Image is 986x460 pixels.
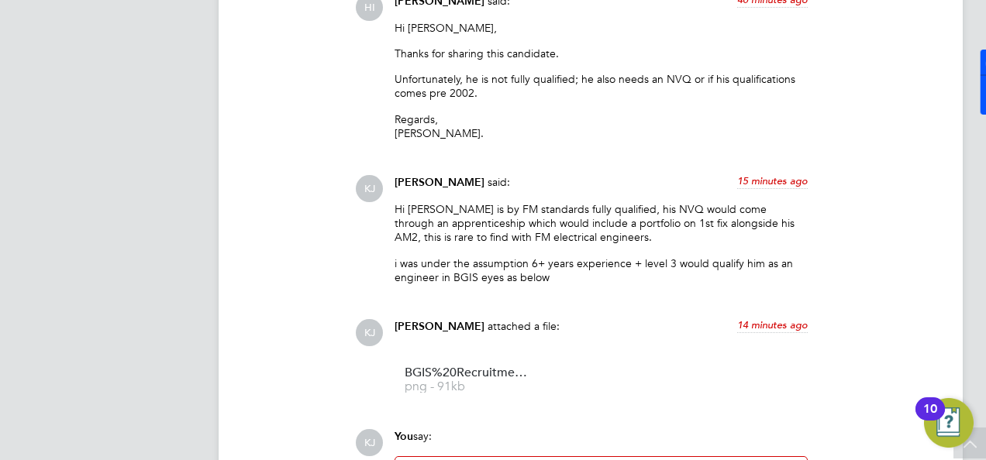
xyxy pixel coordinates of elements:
[395,320,484,333] span: [PERSON_NAME]
[395,112,808,140] p: Regards, [PERSON_NAME].
[488,175,510,189] span: said:
[924,398,974,448] button: Open Resource Center, 10 new notifications
[356,429,383,456] span: KJ
[737,174,808,187] span: 15 minutes ago
[395,256,808,284] p: i was under the assumption 6+ years experience + level 3 would qualify him as an engineer in BGIS...
[488,319,560,333] span: attached a file:
[395,21,808,35] p: Hi [PERSON_NAME],
[356,175,383,202] span: KJ
[356,319,383,346] span: KJ
[395,72,808,100] p: Unfortunately, he is not fully qualified; he also needs an NVQ or if his qualifications comes pre...
[395,176,484,189] span: [PERSON_NAME]
[395,429,808,456] div: say:
[395,202,808,245] p: Hi [PERSON_NAME] is by FM standards fully qualified, his NVQ would come through an apprenticeship...
[923,409,937,429] div: 10
[395,46,808,60] p: Thanks for sharing this candidate.
[395,430,413,443] span: You
[405,367,529,379] span: BGIS%20Recruitment%20-%20Pretium
[405,367,529,393] a: BGIS%20Recruitment%20-%20Pretium png - 91kb
[737,318,808,331] span: 14 minutes ago
[405,381,529,393] span: png - 91kb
